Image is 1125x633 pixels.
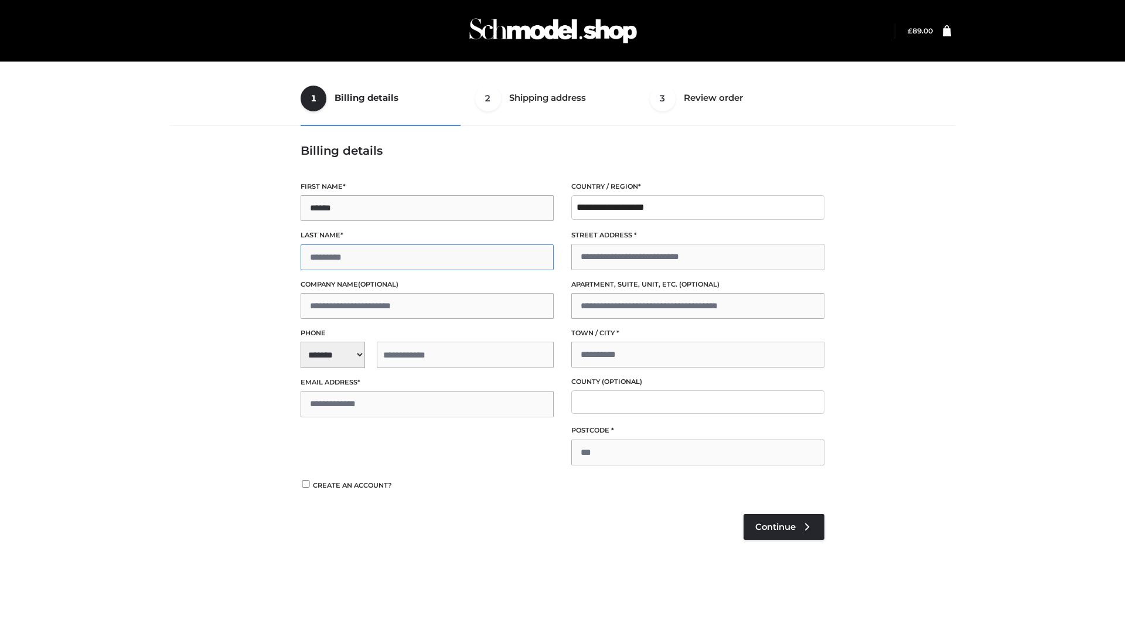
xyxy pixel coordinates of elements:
span: (optional) [679,280,720,288]
label: Company name [301,279,554,290]
label: Street address [571,230,824,241]
label: Country / Region [571,181,824,192]
label: Town / City [571,328,824,339]
h3: Billing details [301,144,824,158]
span: Create an account? [313,481,392,489]
label: First name [301,181,554,192]
span: Continue [755,522,796,532]
label: Apartment, suite, unit, etc. [571,279,824,290]
label: Last name [301,230,554,241]
label: Phone [301,328,554,339]
label: Postcode [571,425,824,436]
img: Schmodel Admin 964 [465,8,641,54]
bdi: 89.00 [908,26,933,35]
a: £89.00 [908,26,933,35]
label: Email address [301,377,554,388]
label: County [571,376,824,387]
span: £ [908,26,912,35]
input: Create an account? [301,480,311,488]
span: (optional) [358,280,398,288]
a: Continue [744,514,824,540]
span: (optional) [602,377,642,386]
